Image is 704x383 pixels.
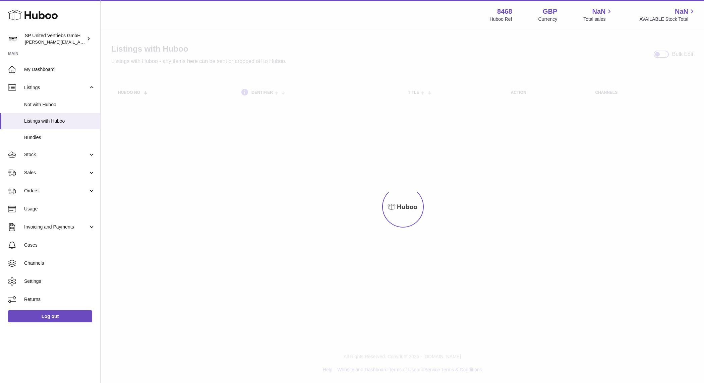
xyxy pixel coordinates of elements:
span: Listings with Huboo [24,118,95,124]
a: NaN AVAILABLE Stock Total [639,7,696,22]
strong: 8468 [497,7,512,16]
span: Bundles [24,134,95,141]
span: My Dashboard [24,66,95,73]
span: Orders [24,188,88,194]
a: Log out [8,310,92,322]
span: Returns [24,296,95,303]
span: Stock [24,151,88,158]
span: Channels [24,260,95,266]
span: Sales [24,170,88,176]
span: Cases [24,242,95,248]
span: Listings [24,84,88,91]
span: Settings [24,278,95,284]
span: NaN [592,7,605,16]
span: [PERSON_NAME][EMAIL_ADDRESS][DOMAIN_NAME] [25,39,134,45]
div: Currency [538,16,558,22]
span: NaN [675,7,688,16]
span: AVAILABLE Stock Total [639,16,696,22]
img: tim@sp-united.com [8,34,18,44]
span: Not with Huboo [24,102,95,108]
span: Usage [24,206,95,212]
span: Total sales [583,16,613,22]
span: Invoicing and Payments [24,224,88,230]
strong: GBP [543,7,557,16]
div: SP United Vertriebs GmbH [25,33,85,45]
div: Huboo Ref [490,16,512,22]
a: NaN Total sales [583,7,613,22]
